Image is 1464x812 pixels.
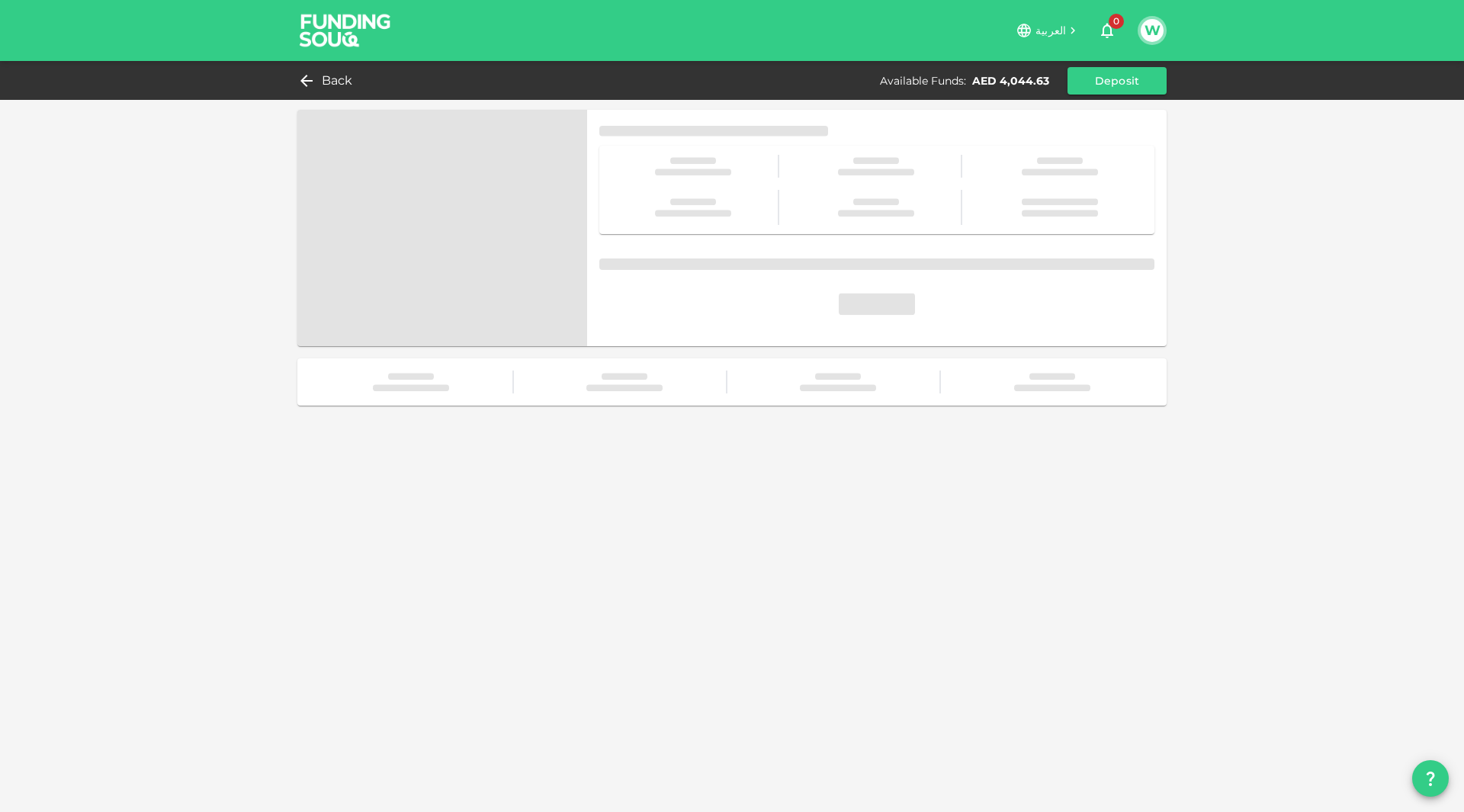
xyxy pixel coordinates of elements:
span: العربية [1035,24,1066,37]
div: Available Funds : [880,73,966,88]
div: AED 4,044.63 [972,73,1049,88]
button: question [1412,760,1449,797]
button: Deposit [1067,67,1167,95]
button: W [1141,19,1164,42]
span: 0 [1109,14,1124,29]
button: 0 [1092,15,1122,46]
span: Back [322,70,353,91]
